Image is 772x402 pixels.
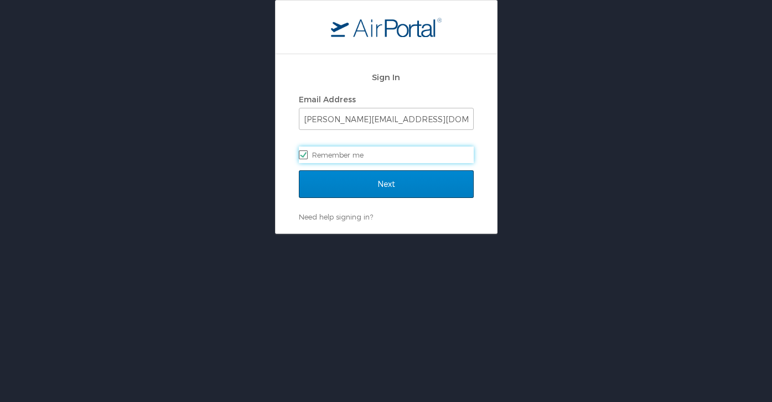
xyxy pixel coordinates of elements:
[299,71,474,83] h2: Sign In
[299,95,356,104] label: Email Address
[299,170,474,198] input: Next
[299,212,373,221] a: Need help signing in?
[331,17,442,37] img: logo
[299,147,474,163] label: Remember me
